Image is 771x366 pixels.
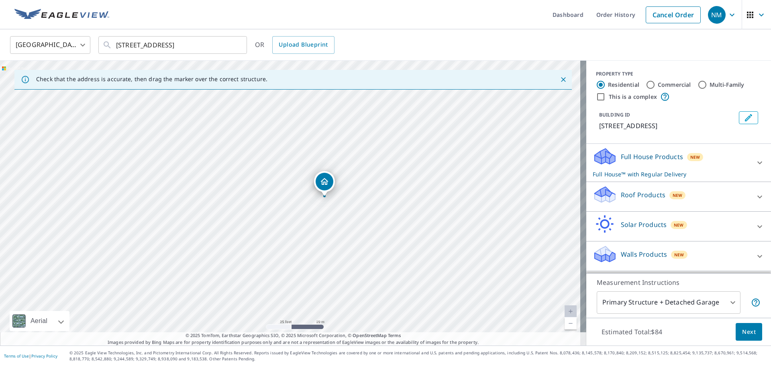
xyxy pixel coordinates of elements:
[597,291,740,314] div: Primary Structure + Detached Garage
[708,6,726,24] div: NM
[116,34,230,56] input: Search by address or latitude-longitude
[674,251,684,258] span: New
[710,81,744,89] label: Multi-Family
[646,6,701,23] a: Cancel Order
[609,93,657,101] label: This is a complex
[597,278,761,287] p: Measurement Instructions
[599,111,630,118] p: BUILDING ID
[621,249,667,259] p: Walls Products
[593,170,750,178] p: Full House™ with Regular Delivery
[279,40,328,50] span: Upload Blueprint
[593,245,765,268] div: Walls ProductsNew
[674,222,684,228] span: New
[186,332,401,339] span: © 2025 TomTom, Earthstar Geographics SIO, © 2025 Microsoft Corporation, ©
[593,215,765,238] div: Solar ProductsNew
[388,332,401,338] a: Terms
[621,152,683,162] p: Full House Products
[10,34,90,56] div: [GEOGRAPHIC_DATA]
[596,70,761,78] div: PROPERTY TYPE
[69,350,767,362] p: © 2025 Eagle View Technologies, Inc. and Pictometry International Corp. All Rights Reserved. Repo...
[565,305,577,317] a: Current Level 20, Zoom In Disabled
[673,192,683,198] span: New
[558,74,569,85] button: Close
[4,354,57,358] p: |
[736,323,762,341] button: Next
[255,36,335,54] div: OR
[593,185,765,208] div: Roof ProductsNew
[690,154,700,160] span: New
[593,147,765,178] div: Full House ProductsNewFull House™ with Regular Delivery
[4,353,29,359] a: Terms of Use
[28,311,50,331] div: Aerial
[14,9,109,21] img: EV Logo
[31,353,57,359] a: Privacy Policy
[272,36,334,54] a: Upload Blueprint
[621,220,667,229] p: Solar Products
[595,323,669,341] p: Estimated Total: $84
[658,81,691,89] label: Commercial
[565,317,577,329] a: Current Level 20, Zoom Out
[608,81,639,89] label: Residential
[10,311,69,331] div: Aerial
[739,111,758,124] button: Edit building 1
[353,332,386,338] a: OpenStreetMap
[314,171,335,196] div: Dropped pin, building 1, Residential property, 18369 Grand Ave Lake Elsinore, CA 92530
[742,327,756,337] span: Next
[36,76,267,83] p: Check that the address is accurate, then drag the marker over the correct structure.
[599,121,736,131] p: [STREET_ADDRESS]
[621,190,665,200] p: Roof Products
[751,298,761,307] span: Your report will include the primary structure and a detached garage if one exists.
